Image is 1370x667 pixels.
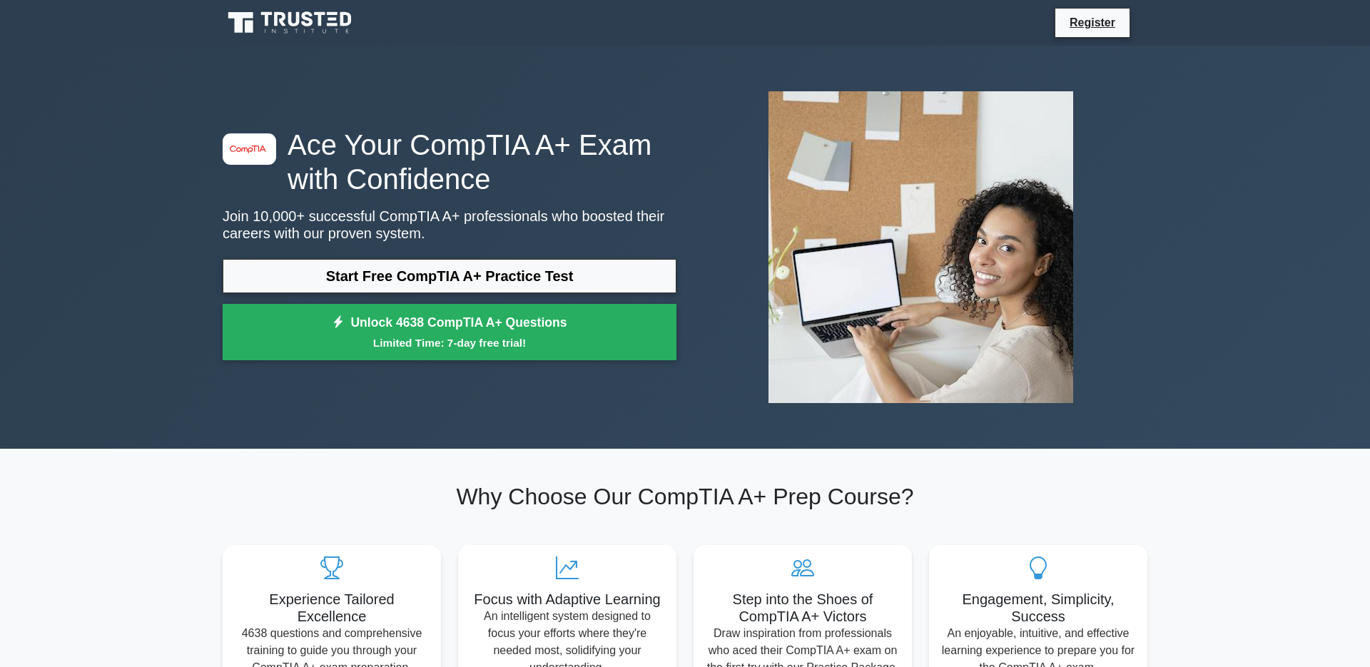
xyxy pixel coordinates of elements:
a: Register [1061,14,1124,31]
h5: Focus with Adaptive Learning [470,591,665,608]
a: Unlock 4638 CompTIA A+ QuestionsLimited Time: 7-day free trial! [223,304,676,361]
h5: Step into the Shoes of CompTIA A+ Victors [705,591,900,625]
a: Start Free CompTIA A+ Practice Test [223,259,676,293]
p: Join 10,000+ successful CompTIA A+ professionals who boosted their careers with our proven system. [223,208,676,242]
h1: Ace Your CompTIA A+ Exam with Confidence [223,128,676,196]
small: Limited Time: 7-day free trial! [240,335,659,351]
h5: Experience Tailored Excellence [234,591,430,625]
h5: Engagement, Simplicity, Success [940,591,1136,625]
h2: Why Choose Our CompTIA A+ Prep Course? [223,483,1147,510]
